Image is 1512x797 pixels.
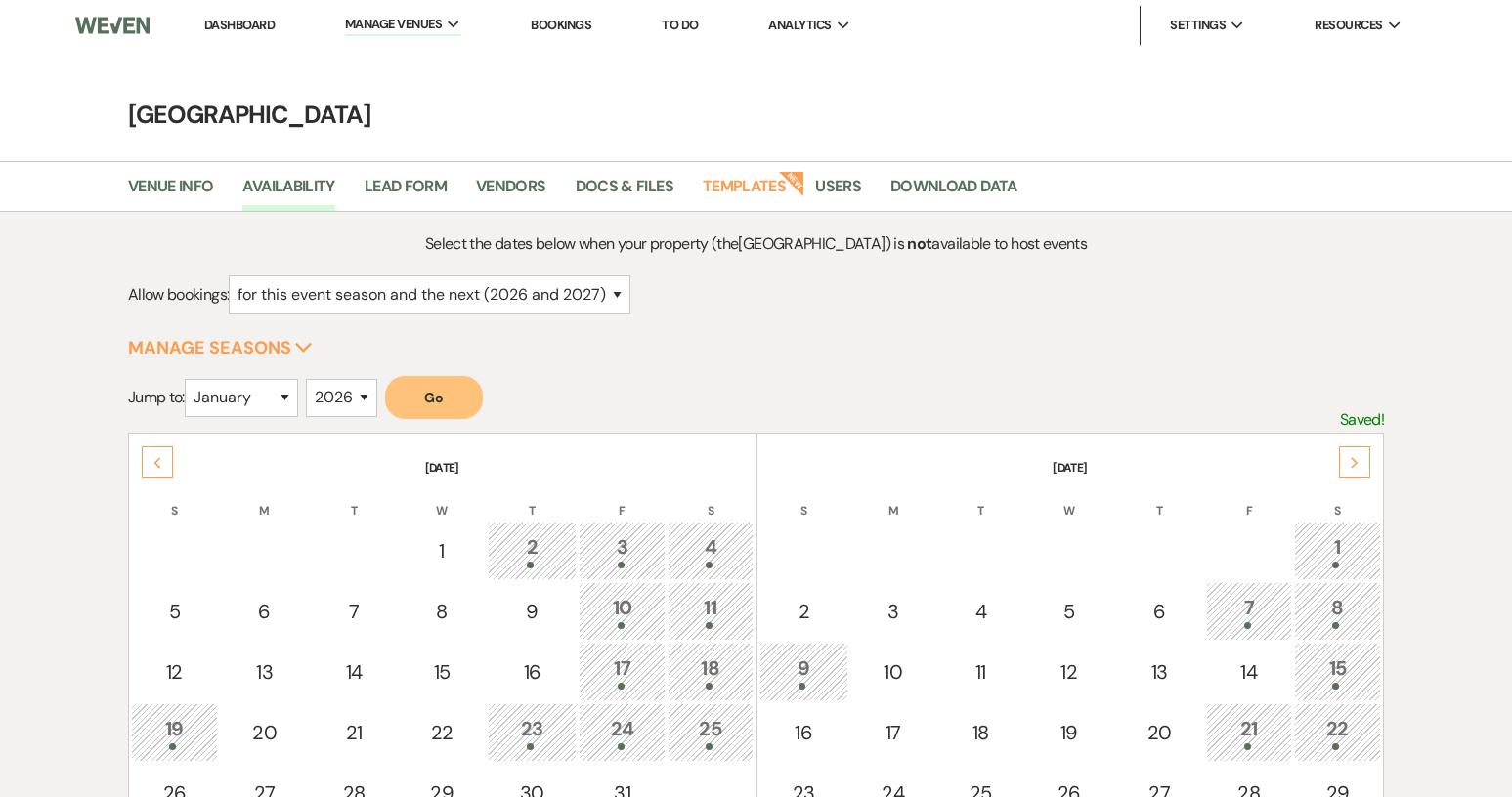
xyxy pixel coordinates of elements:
[1036,718,1102,747] div: 19
[142,597,207,626] div: 5
[678,714,742,750] div: 25
[759,436,1382,477] th: [DATE]
[410,718,475,747] div: 22
[589,653,655,690] div: 17
[949,597,1014,626] div: 4
[703,174,786,211] a: Templates
[907,233,931,254] strong: not
[579,479,666,520] th: F
[815,174,861,211] a: Users
[938,479,1024,520] th: T
[345,15,442,34] span: Manage Venues
[128,284,229,305] span: Allow bookings:
[385,376,483,419] button: Go
[770,718,838,747] div: 16
[1206,479,1292,520] th: F
[142,657,207,687] div: 12
[1340,407,1384,433] p: Saved!
[322,597,385,626] div: 7
[498,532,566,568] div: 2
[476,174,546,211] a: Vendors
[498,597,566,626] div: 9
[662,17,698,33] a: To Do
[1305,653,1371,690] div: 15
[365,174,447,211] a: Lead Form
[1115,479,1204,520] th: T
[850,479,936,520] th: M
[131,479,218,520] th: S
[861,657,926,687] div: 10
[1305,593,1371,629] div: 8
[1126,597,1193,626] div: 6
[488,479,577,520] th: T
[242,174,334,211] a: Availability
[128,387,185,407] span: Jump to:
[1305,532,1371,568] div: 1
[768,16,831,35] span: Analytics
[399,479,486,520] th: W
[678,593,742,629] div: 11
[1036,657,1102,687] div: 12
[322,657,385,687] div: 14
[861,597,926,626] div: 3
[890,174,1017,211] a: Download Data
[861,718,926,747] div: 17
[678,653,742,690] div: 18
[1217,714,1281,750] div: 21
[531,17,591,33] a: Bookings
[498,714,566,750] div: 23
[1126,718,1193,747] div: 20
[311,479,396,520] th: T
[576,174,673,211] a: Docs & Files
[779,169,806,196] strong: New
[410,597,475,626] div: 8
[1170,16,1226,35] span: Settings
[53,98,1460,132] h4: [GEOGRAPHIC_DATA]
[668,479,753,520] th: S
[949,657,1014,687] div: 11
[128,174,214,211] a: Venue Info
[949,718,1014,747] div: 18
[678,532,742,568] div: 4
[1036,597,1102,626] div: 5
[322,718,385,747] div: 21
[220,479,309,520] th: M
[285,231,1228,257] p: Select the dates below when your property (the [GEOGRAPHIC_DATA] ) is available to host events
[589,714,655,750] div: 24
[759,479,848,520] th: S
[1305,714,1371,750] div: 22
[231,657,298,687] div: 13
[770,597,838,626] div: 2
[231,718,298,747] div: 20
[589,593,655,629] div: 10
[1217,593,1281,629] div: 7
[1217,657,1281,687] div: 14
[131,436,754,477] th: [DATE]
[1025,479,1113,520] th: W
[1294,479,1382,520] th: S
[204,17,275,33] a: Dashboard
[498,657,566,687] div: 16
[589,532,655,568] div: 3
[410,536,475,566] div: 1
[128,339,313,357] button: Manage Seasons
[231,597,298,626] div: 6
[1315,16,1382,35] span: Resources
[1126,657,1193,687] div: 13
[75,5,149,46] img: Weven Logo
[410,657,475,687] div: 15
[770,653,838,690] div: 9
[142,714,207,750] div: 19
